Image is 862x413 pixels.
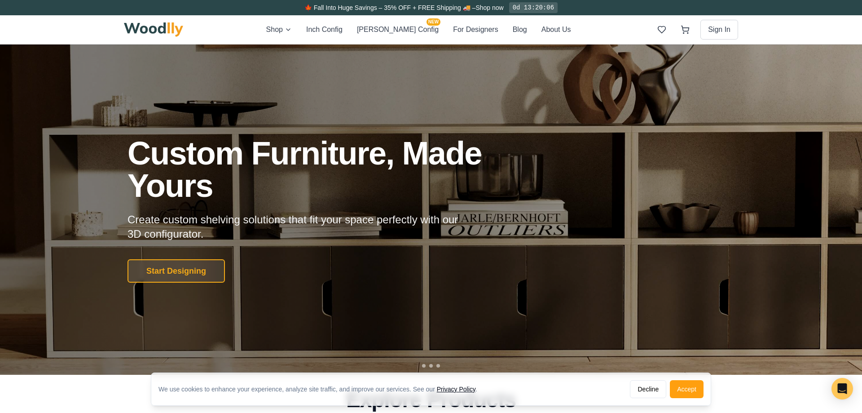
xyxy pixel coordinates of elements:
[158,385,484,394] div: We use cookies to enhance your experience, analyze site traffic, and improve our services. See our .
[427,18,440,26] span: NEW
[128,213,472,241] p: Create custom shelving solutions that fit your space perfectly with our 3D configurator.
[128,259,225,283] button: Start Designing
[630,380,666,398] button: Decline
[266,24,292,36] button: Shop
[700,20,738,40] button: Sign In
[124,22,183,37] img: Woodlly
[513,24,527,36] button: Blog
[437,386,475,393] a: Privacy Policy
[831,378,853,400] div: Open Intercom Messenger
[541,24,571,36] button: About Us
[304,4,475,11] span: 🍁 Fall Into Huge Savings – 35% OFF + FREE Shipping 🚚 –
[306,24,343,36] button: Inch Config
[453,24,498,36] button: For Designers
[509,2,558,13] div: 0d 13:20:06
[475,4,503,11] a: Shop now
[357,24,439,36] button: [PERSON_NAME] ConfigNEW
[128,137,530,202] h1: Custom Furniture, Made Yours
[670,380,704,398] button: Accept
